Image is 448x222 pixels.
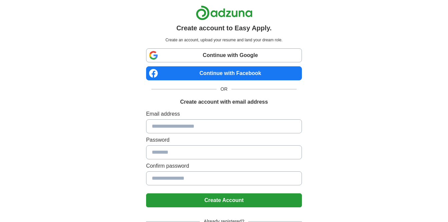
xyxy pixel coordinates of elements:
p: Create an account, upload your resume and land your dream role. [147,37,301,43]
img: Adzuna logo [196,5,253,20]
span: OR [216,86,232,93]
h1: Create account to Easy Apply. [176,23,272,33]
a: Continue with Google [146,48,302,62]
label: Password [146,136,302,144]
a: Continue with Facebook [146,66,302,80]
button: Create Account [146,193,302,207]
h1: Create account with email address [180,98,268,106]
label: Confirm password [146,162,302,170]
label: Email address [146,110,302,118]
